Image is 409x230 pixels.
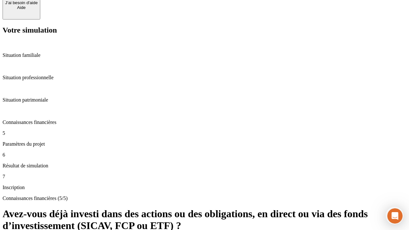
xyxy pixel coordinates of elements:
[386,207,404,225] iframe: Intercom live chat discovery launcher
[3,141,406,147] p: Paramètres du projet
[5,0,38,5] div: J’ai besoin d'aide
[3,152,406,158] p: 6
[3,75,406,80] p: Situation professionnelle
[5,5,38,10] div: Aide
[3,185,406,190] p: Inscription
[3,130,406,136] p: 5
[3,52,406,58] p: Situation familiale
[3,163,406,169] p: Résultat de simulation
[3,119,406,125] p: Connaissances financières
[3,195,406,201] p: Connaissances financières (5/5)
[3,26,406,34] h2: Votre simulation
[3,174,406,180] p: 7
[3,97,406,103] p: Situation patrimoniale
[387,208,403,224] iframe: Intercom live chat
